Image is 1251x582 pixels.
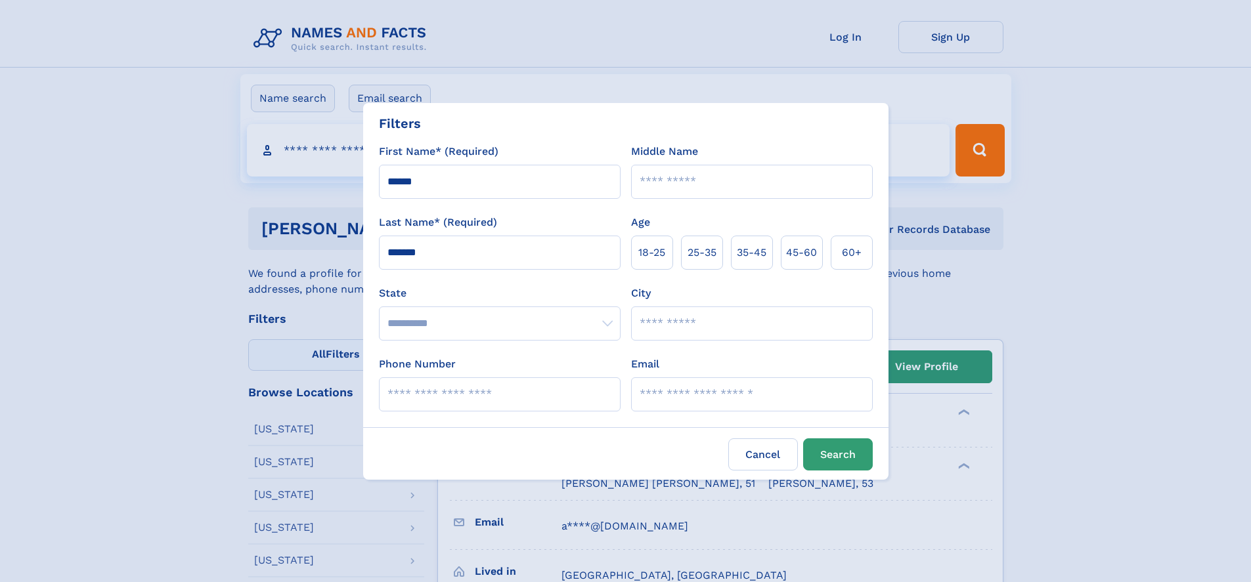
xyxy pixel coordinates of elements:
[379,144,498,159] label: First Name* (Required)
[379,114,421,133] div: Filters
[638,245,665,260] span: 18‑25
[631,144,698,159] label: Middle Name
[737,245,766,260] span: 35‑45
[379,285,621,301] label: State
[379,215,497,230] label: Last Name* (Required)
[688,245,716,260] span: 25‑35
[842,245,862,260] span: 60+
[379,356,456,372] label: Phone Number
[631,215,650,230] label: Age
[728,438,798,470] label: Cancel
[803,438,873,470] button: Search
[631,285,651,301] label: City
[786,245,817,260] span: 45‑60
[631,356,659,372] label: Email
